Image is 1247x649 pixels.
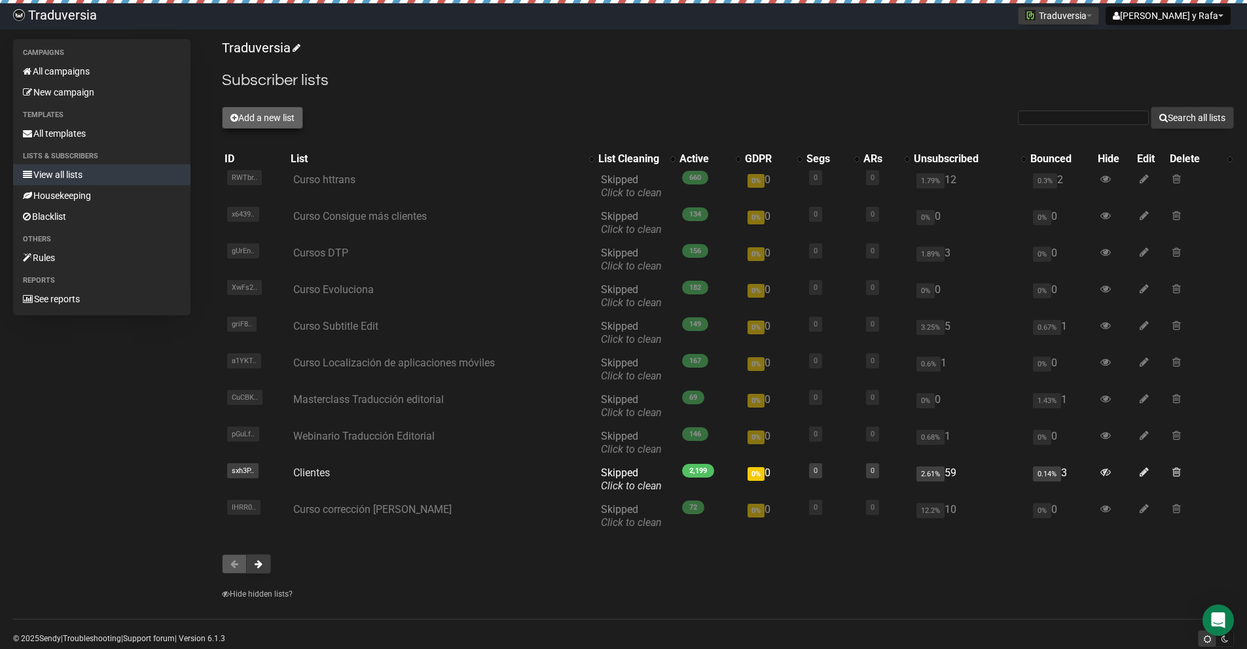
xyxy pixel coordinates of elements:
[911,425,1028,461] td: 1
[814,357,818,365] a: 0
[682,427,708,441] span: 146
[682,500,704,514] span: 72
[677,150,742,168] th: Active: No sort applied, activate to apply an ascending sort
[1018,7,1099,25] button: Traduversia
[601,480,662,492] a: Click to clean
[814,320,818,328] a: 0
[222,40,298,56] a: Traduversia
[916,283,935,298] span: 0%
[1095,150,1134,168] th: Hide: No sort applied, sorting is disabled
[601,333,662,345] a: Click to clean
[871,173,875,182] a: 0
[598,152,664,166] div: List Cleaning
[742,278,804,315] td: 0
[863,152,898,166] div: ARs
[1030,152,1093,166] div: Bounced
[1033,320,1061,335] span: 0.67%
[1028,168,1095,205] td: 2
[227,500,261,515] span: IHRR0..
[1106,7,1231,25] button: [PERSON_NAME] y Rafa
[682,391,704,404] span: 69
[682,244,708,258] span: 156
[13,206,190,227] a: Blacklist
[293,320,378,332] a: Curso Subtitle Edit
[742,168,804,205] td: 0
[596,150,677,168] th: List Cleaning: No sort applied, activate to apply an ascending sort
[1025,10,1036,20] img: 1.jpg
[601,210,662,236] span: Skipped
[916,210,935,225] span: 0%
[748,321,765,334] span: 0%
[682,464,714,478] span: 2,199
[814,247,818,255] a: 0
[871,247,875,255] a: 0
[13,45,190,61] li: Campaigns
[1134,150,1168,168] th: Edit: No sort applied, sorting is disabled
[742,351,804,388] td: 0
[39,634,61,643] a: Sendy
[63,634,121,643] a: Troubleshooting
[13,149,190,164] li: Lists & subscribers
[1028,150,1095,168] th: Bounced: No sort applied, sorting is disabled
[1028,205,1095,241] td: 0
[123,634,175,643] a: Support forum
[748,284,765,298] span: 0%
[916,393,935,408] span: 0%
[911,351,1028,388] td: 1
[871,320,875,328] a: 0
[871,503,875,512] a: 0
[1033,430,1051,445] span: 0%
[601,296,662,309] a: Click to clean
[601,320,662,345] span: Skipped
[742,388,804,425] td: 0
[293,393,444,406] a: Masterclass Traducción editorial
[911,461,1028,498] td: 59
[1033,173,1057,188] span: 0.3%
[227,427,259,442] span: pGuLf..
[804,150,861,168] th: Segs: No sort applied, activate to apply an ascending sort
[1098,152,1131,166] div: Hide
[1151,107,1234,129] button: Search all lists
[1033,283,1051,298] span: 0%
[293,210,427,222] a: Curso Consigue más clientes
[222,107,303,129] button: Add a new list
[1170,152,1221,166] div: Delete
[227,353,261,368] span: a1YKT..
[911,241,1028,278] td: 3
[916,320,945,335] span: 3.25%
[871,430,875,438] a: 0
[748,357,765,371] span: 0%
[742,425,804,461] td: 0
[293,357,495,369] a: Curso Localización de aplicaciones móviles
[1028,278,1095,315] td: 0
[293,466,330,479] a: Clientes
[293,247,348,259] a: Cursos DTP
[742,150,804,168] th: GDPR: No sort applied, activate to apply an ascending sort
[13,631,225,646] p: © 2025 | | | Version 6.1.3
[911,278,1028,315] td: 0
[911,205,1028,241] td: 0
[682,171,708,184] span: 660
[293,430,435,442] a: Webinario Traducción Editorial
[13,273,190,289] li: Reports
[13,61,190,82] a: All campaigns
[748,247,765,261] span: 0%
[601,443,662,455] a: Click to clean
[745,152,791,166] div: GDPR
[227,317,257,332] span: griF8..
[293,283,374,296] a: Curso Evoluciona
[227,390,262,405] span: CuCBK..
[227,280,262,295] span: XwFs2..
[601,357,662,382] span: Skipped
[814,393,818,402] a: 0
[806,152,848,166] div: Segs
[601,186,662,199] a: Click to clean
[861,150,911,168] th: ARs: No sort applied, activate to apply an ascending sort
[914,152,1015,166] div: Unsubscribed
[916,503,945,518] span: 12.2%
[748,174,765,188] span: 0%
[601,466,662,492] span: Skipped
[1033,357,1051,372] span: 0%
[293,503,452,516] a: Curso corrección [PERSON_NAME]
[1028,315,1095,351] td: 1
